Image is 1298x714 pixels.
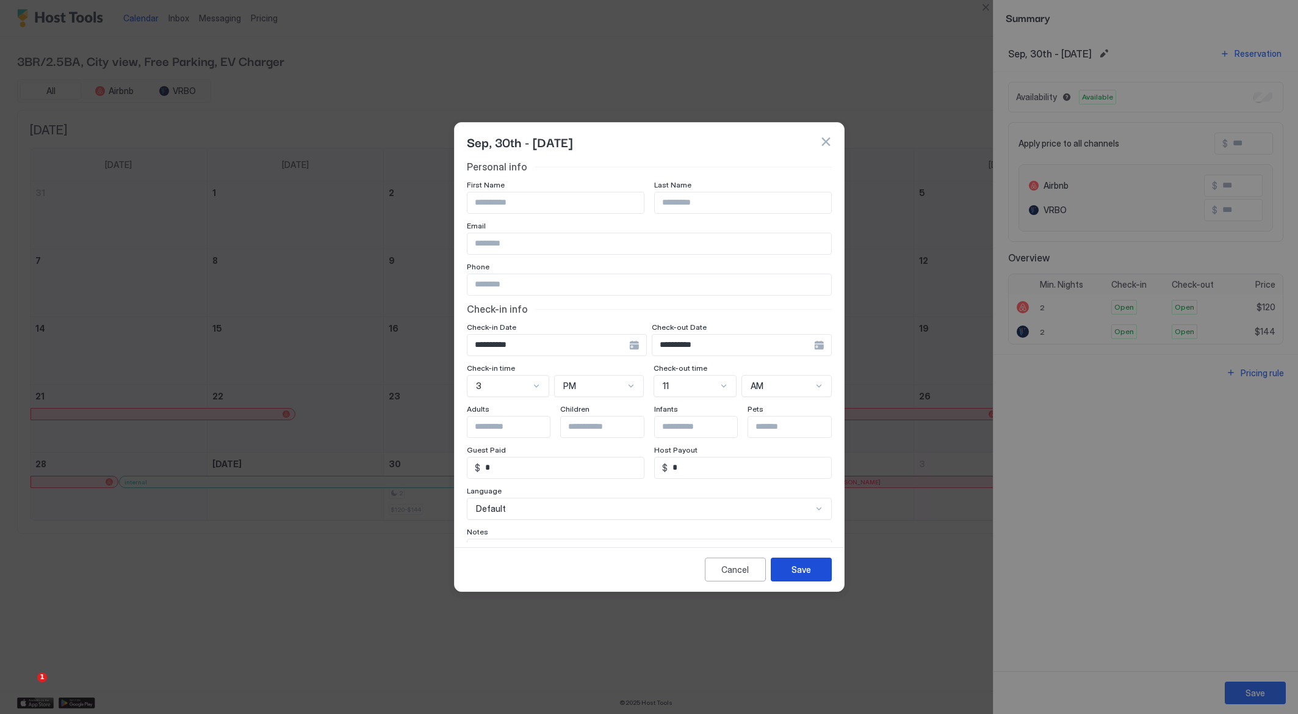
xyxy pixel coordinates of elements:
[652,335,814,355] input: Input Field
[654,445,698,454] span: Host Payout
[467,303,528,315] span: Check-in info
[668,457,831,478] input: Input Field
[771,558,832,581] button: Save
[467,445,506,454] span: Guest Paid
[467,322,516,332] span: Check-in Date
[467,180,505,189] span: First Name
[662,462,668,473] span: $
[748,404,763,413] span: Pets
[654,404,678,413] span: Infants
[791,563,811,576] div: Save
[467,539,831,599] textarea: Input Field
[12,672,41,702] iframe: Intercom live chat
[663,381,669,392] span: 11
[467,274,831,295] input: Input Field
[705,558,766,581] button: Cancel
[652,322,707,332] span: Check-out Date
[563,381,576,392] span: PM
[467,192,644,213] input: Input Field
[655,417,755,437] input: Input Field
[561,417,661,437] input: Input Field
[467,527,488,536] span: Notes
[480,457,644,478] input: Input Field
[655,192,831,213] input: Input Field
[475,462,480,473] span: $
[467,404,489,413] span: Adults
[467,161,527,173] span: Personal info
[721,563,749,576] div: Cancel
[467,486,502,495] span: Language
[654,180,691,189] span: Last Name
[748,417,848,437] input: Input Field
[467,417,568,437] input: Input Field
[467,335,629,355] input: Input Field
[467,233,831,254] input: Input Field
[467,133,572,151] span: Sep, 30th - [DATE]
[476,503,506,514] span: Default
[467,221,486,230] span: Email
[560,404,590,413] span: Children
[467,262,489,271] span: Phone
[654,363,707,373] span: Check-out time
[476,381,481,392] span: 3
[37,672,47,682] span: 1
[751,381,763,392] span: AM
[467,363,515,373] span: Check-in time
